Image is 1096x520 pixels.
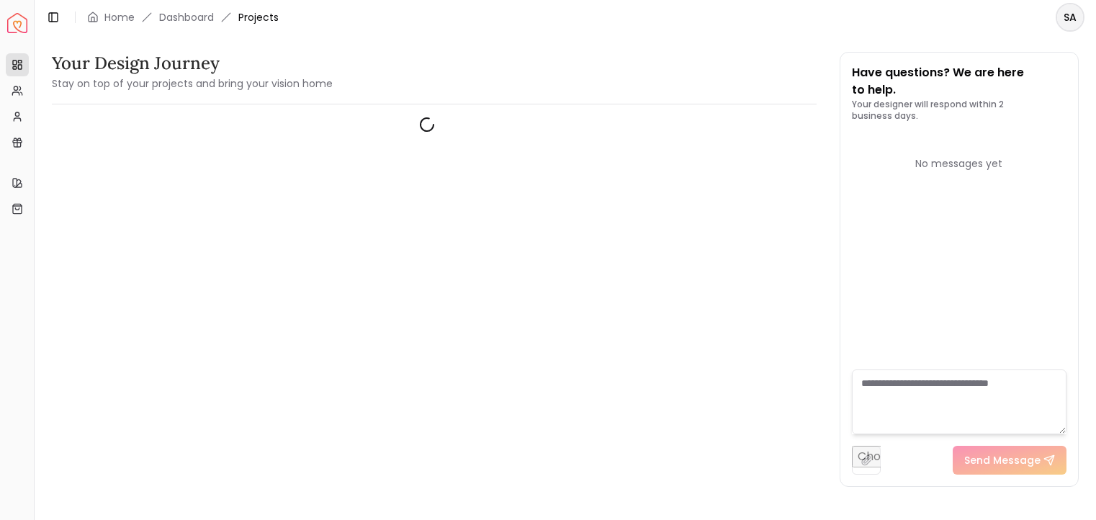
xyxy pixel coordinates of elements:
[52,76,333,91] small: Stay on top of your projects and bring your vision home
[87,10,279,24] nav: breadcrumb
[1057,4,1083,30] span: SA
[52,52,333,75] h3: Your Design Journey
[1056,3,1084,32] button: SA
[104,10,135,24] a: Home
[7,13,27,33] a: Spacejoy
[7,13,27,33] img: Spacejoy Logo
[159,10,214,24] a: Dashboard
[852,64,1067,99] p: Have questions? We are here to help.
[852,99,1067,122] p: Your designer will respond within 2 business days.
[238,10,279,24] span: Projects
[852,156,1067,171] div: No messages yet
